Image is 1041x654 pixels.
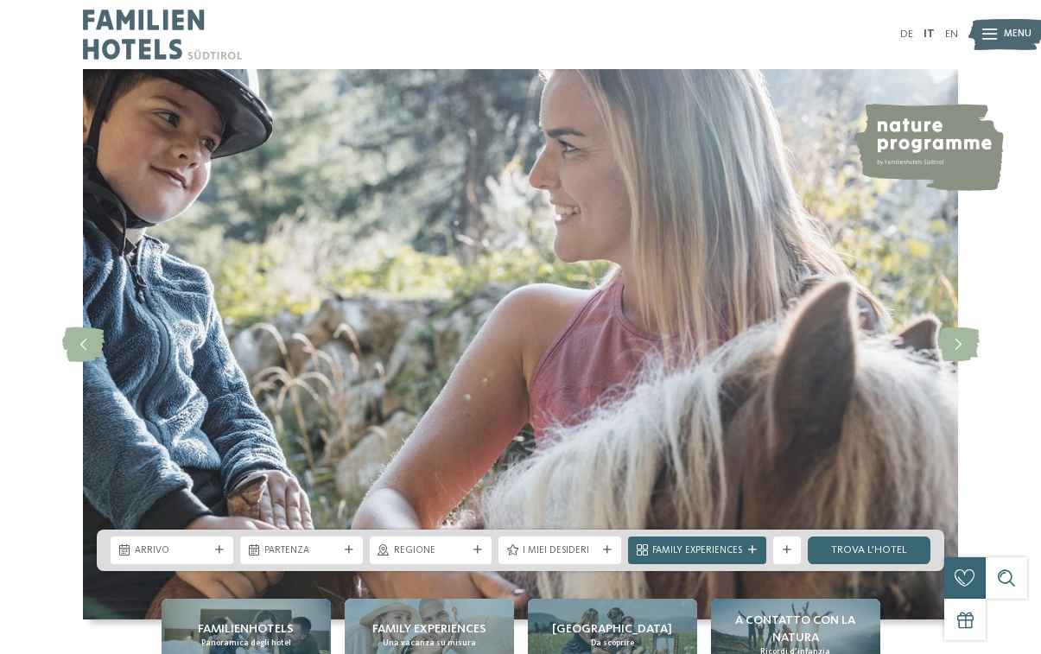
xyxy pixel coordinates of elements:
[523,544,597,558] span: I miei desideri
[198,620,294,638] span: Familienhotels
[552,620,672,638] span: [GEOGRAPHIC_DATA]
[852,104,1004,191] img: nature programme by Familienhotels Südtirol
[135,544,209,558] span: Arrivo
[201,638,291,649] span: Panoramica degli hotel
[945,29,958,40] a: EN
[808,537,930,564] a: trova l’hotel
[264,544,339,558] span: Partenza
[652,544,742,558] span: Family Experiences
[394,544,468,558] span: Regione
[591,638,634,649] span: Da scoprire
[383,638,476,649] span: Una vacanza su misura
[1004,28,1031,41] span: Menu
[718,612,873,646] span: A contatto con la natura
[372,620,486,638] span: Family experiences
[924,29,935,40] a: IT
[900,29,913,40] a: DE
[83,69,958,619] img: Family hotel Alto Adige: the happy family places!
